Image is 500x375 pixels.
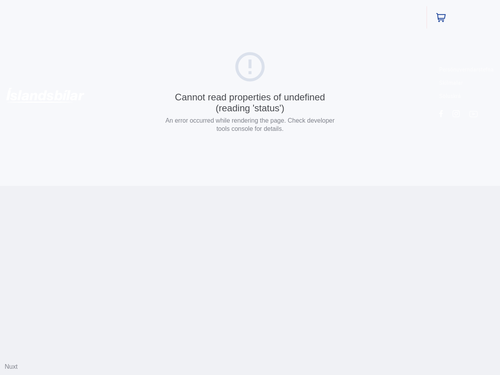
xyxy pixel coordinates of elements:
[5,363,18,370] a: Nuxt
[439,92,461,100] a: Söluskrá
[6,3,30,27] button: Open LiveChat chat widget
[162,92,338,113] div: Cannot read properties of undefined (reading 'status')
[162,116,338,133] p: An error occurred while rendering the page. Check developer tools console for details.
[439,66,494,73] a: Persónuverndarstefna
[439,79,463,86] a: Skilmalar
